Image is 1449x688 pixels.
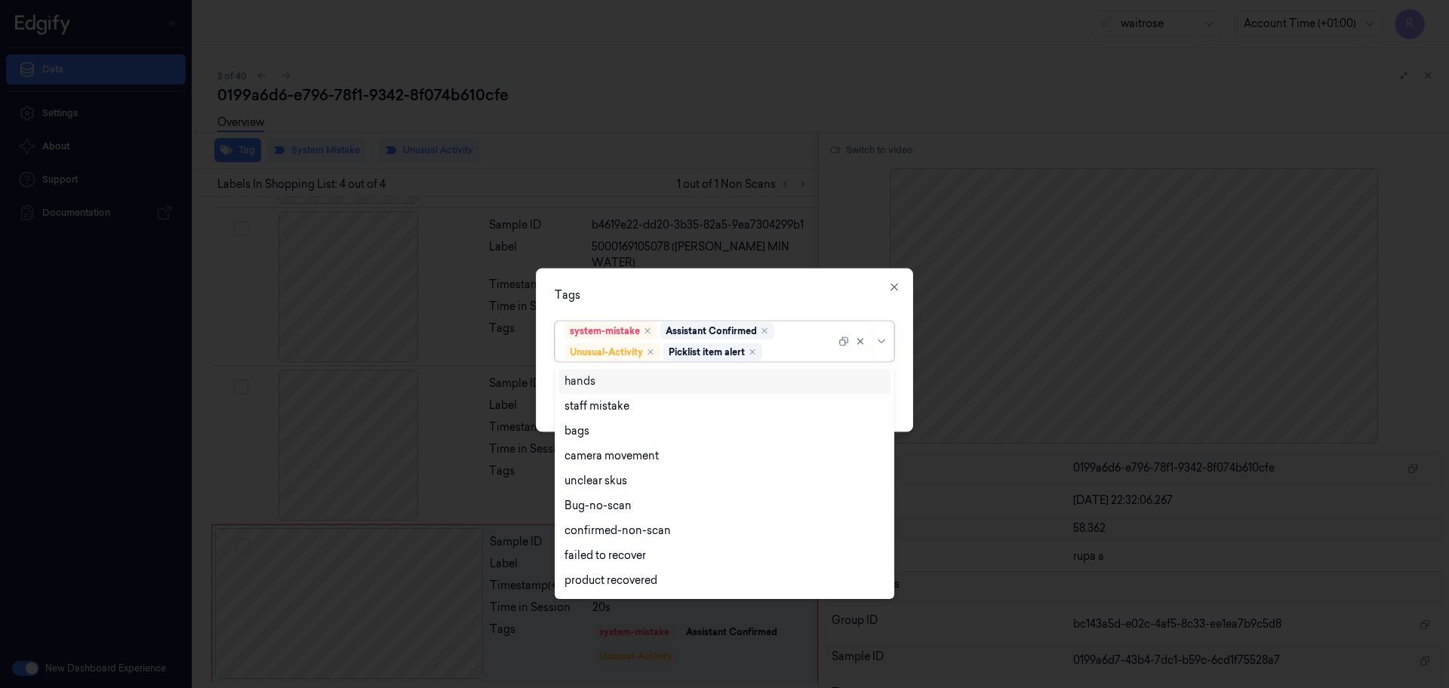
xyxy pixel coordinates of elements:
[643,327,652,336] div: Remove ,system-mistake
[555,287,894,303] div: Tags
[565,448,659,464] div: camera movement
[565,398,629,414] div: staff mistake
[565,498,632,514] div: Bug-no-scan
[760,327,769,336] div: Remove ,Assistant Confirmed
[666,324,757,338] div: Assistant Confirmed
[565,523,671,539] div: confirmed-non-scan
[570,346,643,359] div: Unusual-Activity
[565,548,646,564] div: failed to recover
[565,573,657,588] div: product recovered
[570,324,640,338] div: system-mistake
[669,346,745,359] div: Picklist item alert
[565,473,627,489] div: unclear skus
[565,423,589,439] div: bags
[565,373,595,389] div: hands
[646,348,655,357] div: Remove ,Unusual-Activity
[748,348,757,357] div: Remove ,Picklist item alert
